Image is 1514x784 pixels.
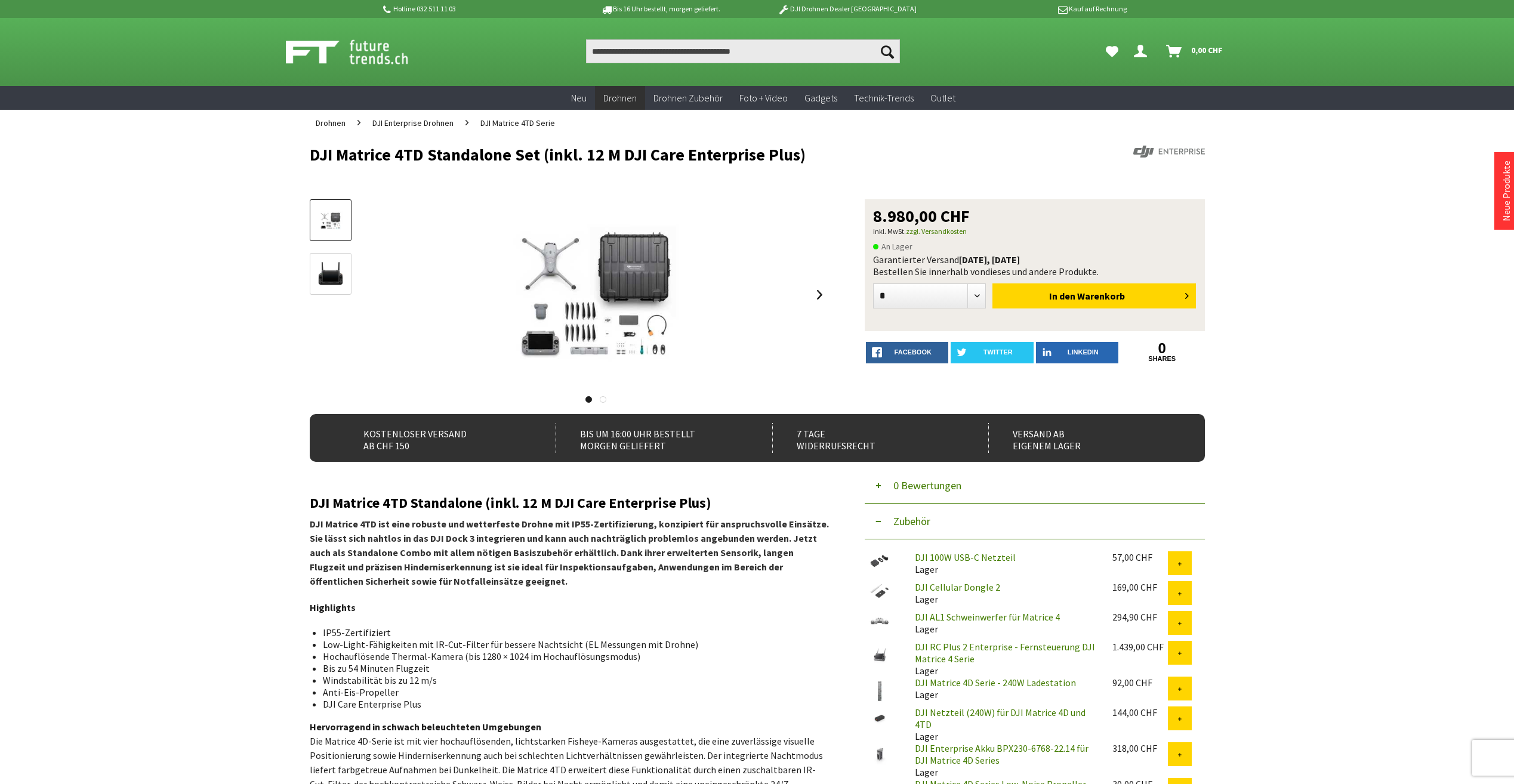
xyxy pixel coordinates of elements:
div: Lager [905,581,1103,605]
img: DJI Cellular Dongle 2 [865,581,895,601]
img: DJI Matrice 4TD Standalone Set (inkl. 12 M DJI Care Enterprise Plus) [464,199,729,390]
span: Gadgets [804,92,837,104]
li: Windstabilität bis zu 12 m/s [323,674,819,686]
a: Technik-Trends [846,86,922,110]
h2: DJI Matrice 4TD Standalone (inkl. 12 M DJI Care Enterprise Plus) [310,495,829,511]
p: Hotline 032 511 11 03 [381,2,568,16]
a: LinkedIn [1036,342,1119,363]
a: Drohnen [310,110,351,136]
div: Lager [905,551,1103,575]
a: Neue Produkte [1500,160,1512,221]
span: 0,00 CHF [1191,41,1223,60]
a: DJI Enterprise Drohnen [366,110,460,136]
p: DJI Drohnen Dealer [GEOGRAPHIC_DATA] [754,2,940,16]
h1: DJI Matrice 4TD Standalone Set (inkl. 12 M DJI Care Enterprise Plus) [310,146,1026,163]
button: 0 Bewertungen [865,468,1205,504]
img: DJI 100W USB-C Netzteil [865,551,895,571]
button: Suchen [875,39,900,63]
a: Meine Favoriten [1100,39,1124,63]
a: Warenkorb [1161,39,1229,63]
a: Drohnen Zubehör [645,86,731,110]
span: 8.980,00 CHF [873,208,970,224]
p: Bis 16 Uhr bestellt, morgen geliefert. [568,2,754,16]
span: LinkedIn [1068,348,1099,356]
a: DJI Cellular Dongle 2 [915,581,1000,593]
span: Neu [571,92,587,104]
img: Vorschau: DJI Matrice 4TD Standalone Set (inkl. 12 M DJI Care Enterprise Plus) [313,208,348,233]
span: DJI Enterprise Drohnen [372,118,454,128]
span: Drohnen [603,92,637,104]
strong: Hervorragend in schwach beleuchteten Umgebungen [310,721,541,733]
span: Drohnen Zubehör [653,92,723,104]
a: facebook [866,342,949,363]
img: Shop Futuretrends - zur Startseite wechseln [286,37,434,67]
span: Technik-Trends [854,92,914,104]
a: Gadgets [796,86,846,110]
span: In den [1049,290,1075,302]
strong: Highlights [310,601,356,613]
span: An Lager [873,239,912,254]
a: 0 [1121,342,1204,355]
button: In den Warenkorb [992,283,1196,308]
div: Lager [905,742,1103,778]
a: DJI 100W USB-C Netzteil [915,551,1016,563]
img: DJI Enterprise [1133,146,1205,158]
div: 144,00 CHF [1112,706,1168,718]
img: DJI Enterprise Akku BPX230-6768-22.14 für DJI Matrice 4D Series [865,742,895,765]
div: Lager [905,611,1103,635]
a: Foto + Video [731,86,796,110]
li: DJI Care Enterprise Plus [323,698,819,710]
li: IP55-Zertifiziert [323,626,819,638]
a: Outlet [922,86,964,110]
div: Bis um 16:00 Uhr bestellt Morgen geliefert [556,423,746,453]
span: Outlet [930,92,955,104]
li: Low-Light-Fähigkeiten mit IR-Cut-Filter für bessere Nachtsicht (EL Messungen mit Drohne) [323,638,819,650]
div: Lager [905,677,1103,700]
img: DJI RC Plus 2 Enterprise - Fernsteuerung DJI Matrice 4 Serie [865,641,895,671]
a: DJI Enterprise Akku BPX230-6768-22.14 für DJI Matrice 4D Series [915,742,1089,766]
div: 294,90 CHF [1112,611,1168,623]
div: Garantierter Versand Bestellen Sie innerhalb von dieses und andere Produkte. [873,254,1197,277]
input: Produkt, Marke, Kategorie, EAN, Artikelnummer… [586,39,900,63]
button: Zubehör [865,504,1205,539]
div: 7 Tage Widerrufsrecht [772,423,963,453]
img: DJI Matrice 4D Serie - 240W Ladestation [865,677,895,706]
span: Warenkorb [1077,290,1125,302]
p: Kauf auf Rechnung [941,2,1127,16]
a: twitter [951,342,1034,363]
a: DJI RC Plus 2 Enterprise - Fernsteuerung DJI Matrice 4 Serie [915,641,1095,665]
li: Bis zu 54 Minuten Flugzeit [323,662,819,674]
img: DJI Netzteil (240W) für DJI Matrice 4D und 4TD [865,706,895,729]
span: twitter [983,348,1013,356]
div: Lager [905,641,1103,677]
b: [DATE], [DATE] [959,254,1020,266]
a: DJI AL1 Schweinwerfer für Matrice 4 [915,611,1060,623]
li: Hochauflösende Thermal-Kamera (bis 1280 × 1024 im Hochauflösungsmodus) [323,650,819,662]
span: Foto + Video [739,92,788,104]
div: Versand ab eigenem Lager [988,423,1179,453]
div: 92,00 CHF [1112,677,1168,689]
div: 169,00 CHF [1112,581,1168,593]
a: Dein Konto [1129,39,1157,63]
a: Neu [563,86,595,110]
li: Anti-Eis-Propeller [323,686,819,698]
a: zzgl. Versandkosten [906,227,967,236]
a: DJI Matrice 4D Serie - 240W Ladestation [915,677,1076,689]
a: DJI Matrice 4TD Serie [474,110,561,136]
span: Drohnen [316,118,346,128]
div: 1.439,00 CHF [1112,641,1168,653]
span: facebook [895,348,932,356]
img: DJI AL1 Schweinwerfer für Matrice 4 [865,611,895,631]
span: DJI Matrice 4TD Serie [480,118,555,128]
a: DJI Netzteil (240W) für DJI Matrice 4D und 4TD [915,706,1086,730]
div: Lager [905,706,1103,742]
a: Drohnen [595,86,645,110]
strong: DJI Matrice 4TD ist eine robuste und wetterfeste Drohne mit IP55-Zertifizierung, konzipiert für a... [310,518,829,587]
p: inkl. MwSt. [873,224,1197,239]
div: 57,00 CHF [1112,551,1168,563]
div: Kostenloser Versand ab CHF 150 [340,423,530,453]
a: shares [1121,355,1204,363]
div: 318,00 CHF [1112,742,1168,754]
